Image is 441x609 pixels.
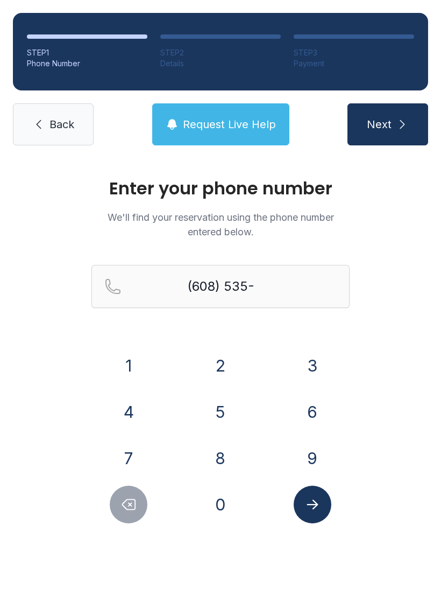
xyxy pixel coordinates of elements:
div: Phone Number [27,58,147,69]
button: 3 [294,347,331,384]
button: 4 [110,393,147,431]
div: STEP 3 [294,47,414,58]
button: 8 [202,439,239,477]
button: Submit lookup form [294,486,331,523]
span: Back [49,117,74,132]
button: 2 [202,347,239,384]
button: 1 [110,347,147,384]
button: 5 [202,393,239,431]
div: STEP 1 [27,47,147,58]
button: 0 [202,486,239,523]
p: We'll find your reservation using the phone number entered below. [91,210,350,239]
div: Payment [294,58,414,69]
button: 7 [110,439,147,477]
button: Delete number [110,486,147,523]
input: Reservation phone number [91,265,350,308]
div: STEP 2 [160,47,281,58]
button: 9 [294,439,331,477]
button: 6 [294,393,331,431]
span: Next [367,117,392,132]
h1: Enter your phone number [91,180,350,197]
div: Details [160,58,281,69]
span: Request Live Help [183,117,276,132]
